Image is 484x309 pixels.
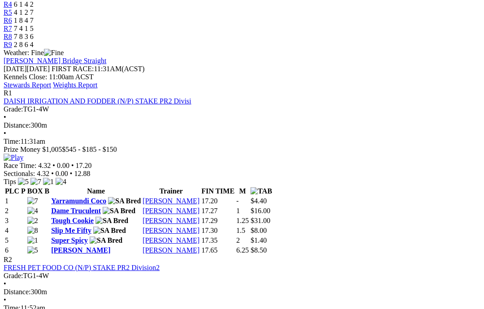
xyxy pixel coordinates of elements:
text: - [236,197,238,205]
td: 17.20 [201,197,235,206]
text: 1.25 [236,217,249,224]
img: 5 [27,246,38,254]
span: 11:31AM(ACST) [52,65,145,73]
text: 1 [236,207,240,215]
span: $8.00 [251,227,267,234]
a: Tough Cookie [51,217,94,224]
span: BOX [27,187,43,195]
a: [PERSON_NAME] Bridge Straight [4,57,106,64]
a: R6 [4,17,12,24]
img: 5 [18,178,29,186]
a: [PERSON_NAME] [143,197,199,205]
a: DAISH IRRIGATION AND FODDER (N/P) STAKE PR2 Divisi [4,97,191,105]
span: Distance: [4,121,30,129]
a: Weights Report [53,81,98,89]
a: R4 [4,0,12,8]
td: 1 [4,197,26,206]
span: P [21,187,26,195]
span: 0.00 [57,162,69,169]
a: [PERSON_NAME] [143,227,199,234]
a: Slip Me Fifty [51,227,91,234]
a: R5 [4,9,12,16]
span: 7 8 3 6 [14,33,34,40]
a: [PERSON_NAME] [51,246,110,254]
text: 2 [236,236,240,244]
a: Dame Truculent [51,207,101,215]
td: 2 [4,206,26,215]
a: FRESH PET FOOD CO (N/P) STAKE PR2 Division2 [4,264,160,271]
div: TG1-4W [4,272,480,280]
span: • [71,162,74,169]
img: 7 [30,178,41,186]
span: R8 [4,33,12,40]
th: Trainer [142,187,200,196]
span: • [4,280,6,288]
span: $31.00 [251,217,270,224]
th: M [236,187,249,196]
text: 6.25 [236,246,249,254]
span: $545 - $185 - $150 [62,146,117,153]
img: TAB [251,187,272,195]
div: Prize Money $1,005 [4,146,480,154]
span: [DATE] [4,65,50,73]
img: SA Bred [95,217,128,225]
td: 17.35 [201,236,235,245]
div: TG1-4W [4,105,480,113]
span: Grade: [4,105,23,113]
div: Kennels Close: 11:00am ACST [4,73,480,81]
img: 8 [27,227,38,235]
span: Grade: [4,272,23,279]
span: • [52,162,55,169]
a: R7 [4,25,12,32]
a: [PERSON_NAME] [143,236,199,244]
span: 4.32 [38,162,51,169]
span: R1 [4,89,12,97]
img: SA Bred [108,197,141,205]
a: [PERSON_NAME] [143,246,199,254]
img: 7 [27,197,38,205]
span: • [4,129,6,137]
a: [PERSON_NAME] [143,217,199,224]
img: 2 [27,217,38,225]
td: 3 [4,216,26,225]
th: FIN TIME [201,187,235,196]
td: 5 [4,236,26,245]
th: Name [51,187,141,196]
span: 0.00 [56,170,68,177]
a: [PERSON_NAME] [143,207,199,215]
a: R9 [4,41,12,48]
img: SA Bred [90,236,122,245]
span: Distance: [4,288,30,296]
td: 17.27 [201,206,235,215]
span: • [4,296,6,304]
span: $8.50 [251,246,267,254]
img: SA Bred [103,207,135,215]
div: 11:31am [4,137,480,146]
span: 1 8 4 7 [14,17,34,24]
img: 1 [27,236,38,245]
span: Sectionals: [4,170,35,177]
span: [DATE] [4,65,27,73]
span: Tips [4,178,16,185]
span: $16.00 [251,207,270,215]
a: Stewards Report [4,81,51,89]
td: 6 [4,246,26,255]
span: $1.40 [251,236,267,244]
span: 12.88 [74,170,90,177]
span: 17.20 [76,162,92,169]
span: Race Time: [4,162,36,169]
img: SA Bred [93,227,126,235]
td: 17.29 [201,216,235,225]
text: 1.5 [236,227,245,234]
span: • [4,113,6,121]
span: FIRST RACE: [52,65,94,73]
span: 7 4 1 5 [14,25,34,32]
img: 4 [27,207,38,215]
span: • [70,170,73,177]
div: 300m [4,288,480,296]
td: 17.30 [201,226,235,235]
